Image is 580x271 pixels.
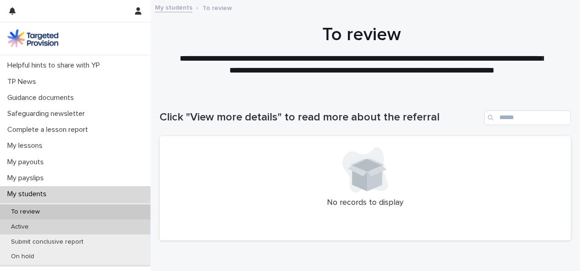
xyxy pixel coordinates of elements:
[4,208,47,216] p: To review
[4,190,54,198] p: My students
[4,125,95,134] p: Complete a lesson report
[4,253,41,261] p: On hold
[4,174,51,182] p: My payslips
[171,198,560,208] p: No records to display
[202,2,232,12] p: To review
[4,158,51,167] p: My payouts
[4,238,91,246] p: Submit conclusive report
[4,61,107,70] p: Helpful hints to share with YP
[484,110,571,125] input: Search
[155,2,192,12] a: My students
[4,223,36,231] p: Active
[4,109,92,118] p: Safeguarding newsletter
[4,78,43,86] p: TP News
[4,141,50,150] p: My lessons
[7,29,58,47] img: M5nRWzHhSzIhMunXDL62
[160,111,481,124] h1: Click "View more details" to read more about the referral
[160,24,564,46] h1: To review
[4,94,81,102] p: Guidance documents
